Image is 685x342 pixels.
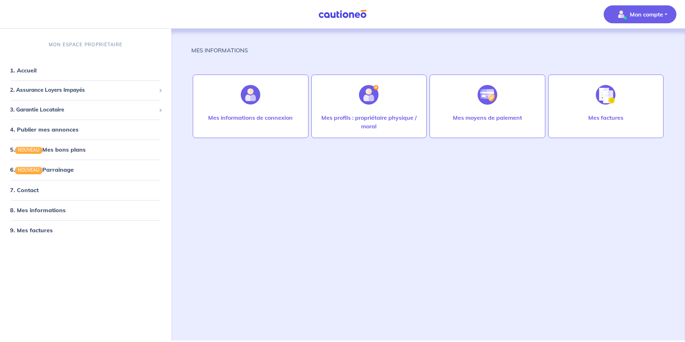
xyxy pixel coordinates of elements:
p: MES INFORMATIONS [191,46,248,54]
img: illu_credit_card_no_anim.svg [478,85,497,105]
p: Mes informations de connexion [208,113,293,122]
p: MON ESPACE PROPRIÉTAIRE [49,41,123,48]
a: 1. Accueil [10,67,37,74]
p: Mes profils : propriétaire physique / moral [319,113,420,130]
a: 8. Mes informations [10,206,66,214]
button: illu_account_valid_menu.svgMon compte [604,5,676,23]
img: Cautioneo [316,10,369,19]
span: 2. Assurance Loyers Impayés [10,86,156,95]
div: 6.NOUVEAUParrainage [3,163,168,177]
p: Mon compte [630,10,663,19]
div: 4. Publier mes annonces [3,123,168,137]
div: 7. Contact [3,183,168,197]
div: 3. Garantie Locataire [3,103,168,117]
p: Mes factures [588,113,623,122]
a: 5.NOUVEAUMes bons plans [10,146,86,153]
a: 7. Contact [10,186,39,194]
img: illu_account.svg [241,85,260,105]
a: 6.NOUVEAUParrainage [10,166,74,174]
div: 5.NOUVEAUMes bons plans [3,143,168,157]
p: Mes moyens de paiement [453,113,522,122]
img: illu_invoice.svg [596,85,615,105]
div: 8. Mes informations [3,203,168,217]
a: 4. Publier mes annonces [10,126,78,133]
span: 3. Garantie Locataire [10,106,156,114]
div: 2. Assurance Loyers Impayés [3,84,168,98]
div: 9. Mes factures [3,223,168,237]
a: 9. Mes factures [10,227,53,234]
img: illu_account_add.svg [359,85,379,105]
div: 1. Accueil [3,63,168,78]
img: illu_account_valid_menu.svg [615,9,627,20]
